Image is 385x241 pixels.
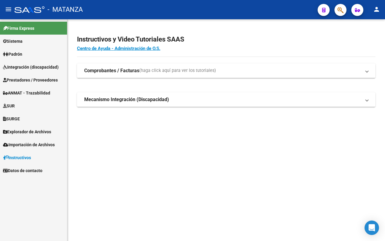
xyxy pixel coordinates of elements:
div: Open Intercom Messenger [365,221,379,235]
span: Datos de contacto [3,167,42,174]
mat-expansion-panel-header: Mecanismo Integración (Discapacidad) [77,92,375,107]
span: Explorador de Archivos [3,128,51,135]
span: ANMAT - Trazabilidad [3,90,50,96]
span: (haga click aquí para ver los tutoriales) [139,67,216,74]
span: SUR [3,103,15,109]
span: Padrón [3,51,22,57]
span: Instructivos [3,154,31,161]
span: - MATANZA [48,3,83,16]
span: Firma Express [3,25,34,32]
mat-icon: menu [5,6,12,13]
mat-icon: person [373,6,380,13]
strong: Mecanismo Integración (Discapacidad) [84,96,169,103]
a: Centro de Ayuda - Administración de O.S. [77,46,160,51]
span: Prestadores / Proveedores [3,77,58,83]
span: Integración (discapacidad) [3,64,59,70]
mat-expansion-panel-header: Comprobantes / Facturas(haga click aquí para ver los tutoriales) [77,63,375,78]
h2: Instructivos y Video Tutoriales SAAS [77,34,375,45]
span: Sistema [3,38,23,45]
span: SURGE [3,116,20,122]
span: Importación de Archivos [3,141,55,148]
strong: Comprobantes / Facturas [84,67,139,74]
